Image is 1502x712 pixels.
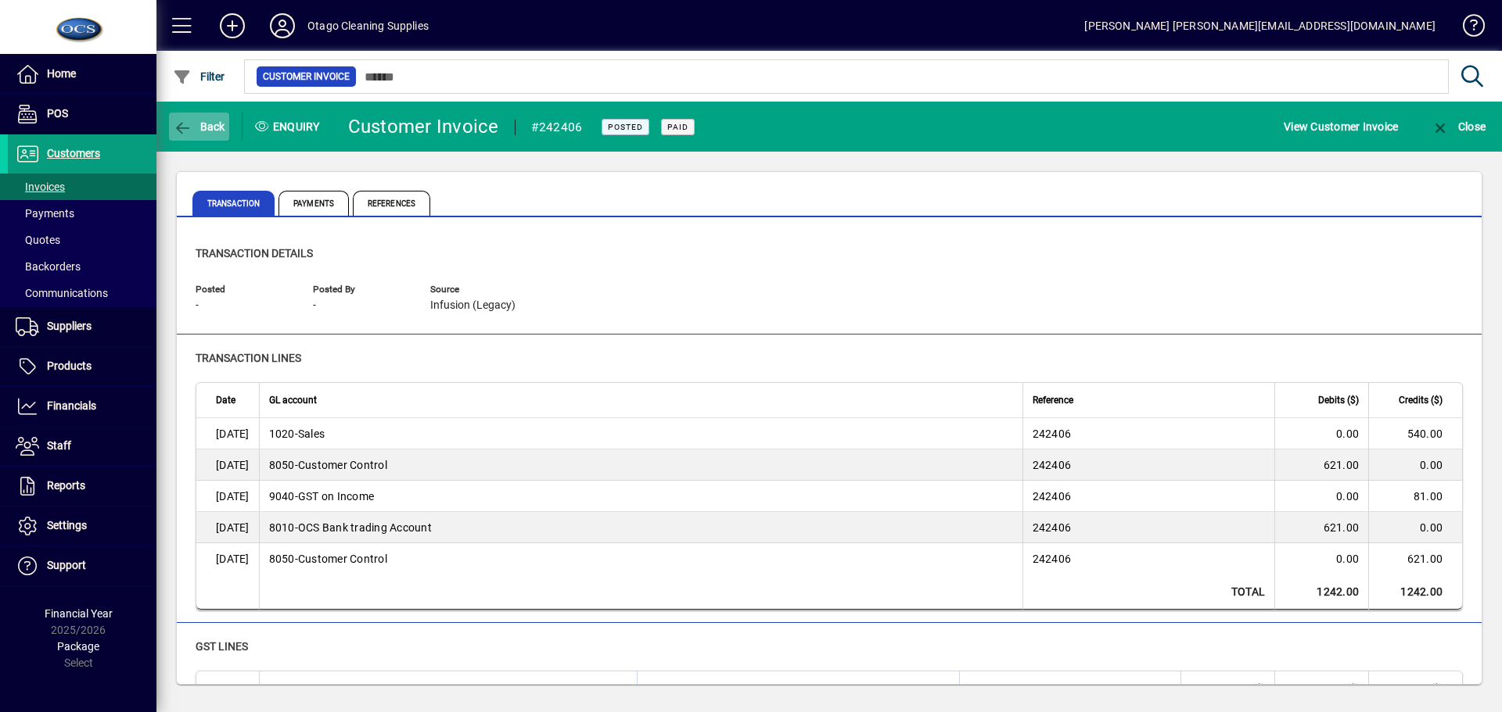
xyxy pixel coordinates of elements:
span: Package [57,640,99,653]
div: Customer Invoice [348,114,499,139]
span: GL account [269,392,317,409]
span: References [353,191,430,216]
span: Infusion (Legacy) [430,299,516,312]
button: Back [169,113,229,141]
a: POS [8,95,156,134]
span: Filter [173,70,225,83]
td: [DATE] [196,449,259,481]
span: Date [216,392,235,409]
span: Products [47,360,92,372]
td: [DATE] [196,543,259,574]
td: 621.00 [1368,543,1462,574]
span: OCS Bank trading Account [269,520,432,535]
td: 0.00 [1368,512,1462,543]
button: Filter [169,63,229,91]
span: Staff [47,439,71,452]
div: Otago Cleaning Supplies [307,13,429,38]
span: Credits ($) [1399,392,1443,409]
a: Quotes [8,227,156,253]
td: 1242.00 [1368,574,1462,610]
td: 81.00 [1368,481,1462,512]
a: Invoices [8,174,156,200]
td: 540.00 [1368,418,1462,449]
a: Products [8,347,156,386]
button: Add [207,12,257,40]
td: [DATE] [196,481,259,512]
span: Payments [16,207,74,220]
span: GST on Income [269,488,375,504]
span: Source [430,284,524,295]
span: Debits ($) [1318,392,1359,409]
span: Posted [608,122,643,132]
button: View Customer Invoice [1280,113,1402,141]
a: Support [8,546,156,585]
span: Back [173,120,225,133]
span: GST lines [196,640,248,653]
td: 242406 [1022,512,1274,543]
span: Close [1431,120,1486,133]
span: Backorders [16,260,81,273]
td: Total [1022,574,1274,610]
td: [DATE] [196,512,259,543]
span: Posted by [313,284,407,295]
td: 242406 [1022,543,1274,574]
span: - [313,299,316,312]
app-page-header-button: Close enquiry [1414,113,1502,141]
span: Financial Year [45,607,113,620]
span: Sales [269,426,325,442]
span: Transaction [192,191,275,216]
td: 0.00 [1368,449,1462,481]
td: [DATE] [196,418,259,449]
span: POS [47,107,68,120]
a: Settings [8,506,156,546]
span: Financials [47,399,96,412]
span: GST rate [969,680,1005,697]
a: Staff [8,427,156,466]
span: Communications [16,287,108,299]
span: Suppliers [47,320,92,332]
td: 621.00 [1274,512,1368,543]
span: Posted [196,284,289,295]
span: GST ($) [1328,680,1359,697]
span: Settings [47,519,87,531]
span: Quotes [16,234,60,246]
span: Support [47,559,86,571]
button: Close [1427,113,1489,141]
span: Total ($) [1407,680,1443,697]
div: [PERSON_NAME] [PERSON_NAME][EMAIL_ADDRESS][DOMAIN_NAME] [1084,13,1436,38]
span: Customers [47,147,100,159]
span: Date [216,680,235,697]
td: 0.00 [1274,481,1368,512]
span: Reference [1033,392,1073,409]
span: - [196,299,199,312]
td: 242406 [1022,418,1274,449]
td: 0.00 [1274,543,1368,574]
span: Customer Control [269,457,387,473]
span: GST excl ($) [1215,680,1265,697]
span: Transaction details [196,247,313,259]
span: Customer Control [269,551,387,567]
button: Profile [257,12,307,40]
span: Reports [47,479,85,492]
span: Customer Invoice [263,69,350,84]
td: 621.00 [1274,449,1368,481]
span: View Customer Invoice [1284,114,1398,139]
a: Knowledge Base [1451,3,1482,54]
span: GST return [269,680,314,697]
td: 242406 [1022,481,1274,512]
span: Home [47,67,76,80]
a: Financials [8,387,156,426]
span: Payments [278,191,349,216]
a: Suppliers [8,307,156,346]
div: #242406 [531,115,583,140]
a: Communications [8,280,156,306]
app-page-header-button: Back [156,113,243,141]
span: Paid [667,122,688,132]
div: Enquiry [243,114,336,139]
span: Transaction lines [196,352,301,364]
a: Backorders [8,253,156,280]
span: GST return section [647,680,724,697]
a: Reports [8,467,156,506]
a: Home [8,55,156,94]
span: Invoices [16,181,65,193]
